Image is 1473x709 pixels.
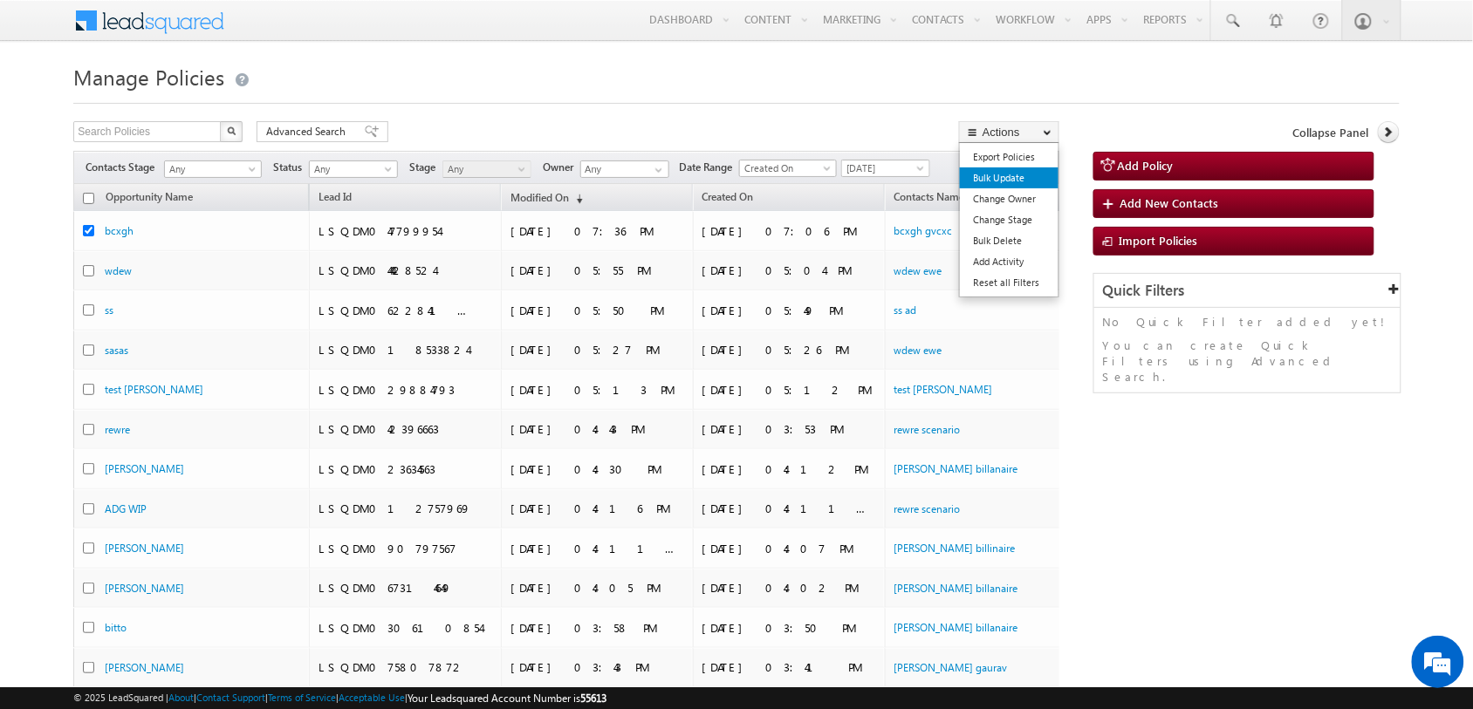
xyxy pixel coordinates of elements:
[443,161,526,177] span: Any
[105,303,113,317] a: ss
[702,382,877,398] div: [DATE] 05:12 PM
[894,621,1018,634] a: [PERSON_NAME] billanaire
[694,187,763,210] a: Created On
[894,542,1016,555] a: [PERSON_NAME] billinaire
[510,191,569,204] span: Modified On
[894,344,942,357] a: wdew ewe
[841,160,930,177] a: [DATE]
[164,160,262,178] a: Any
[105,621,127,634] a: bitto
[83,193,94,204] input: Check all records
[510,620,685,636] div: [DATE] 03:58 PM
[702,262,877,278] div: [DATE] 05:04 PM
[1103,314,1392,330] p: No Quick Filter added yet!
[106,190,193,203] span: Opportunity Name
[502,187,592,210] a: Modified On(sorted descending)
[510,421,685,437] div: [DATE] 04:43 PM
[319,461,493,477] div: LSQDM023634563
[960,147,1059,167] a: Export Policies
[73,690,606,706] span: © 2025 LeadSquared | | | | |
[894,582,1018,595] a: [PERSON_NAME] billanaire
[97,187,202,210] a: Opportunity Name
[273,160,309,175] span: Status
[894,303,917,317] a: ss ad
[442,160,531,178] a: Any
[702,501,877,516] div: [DATE] 04:11 PM
[165,161,256,177] span: Any
[510,223,685,239] div: [DATE] 07:36 PM
[894,502,961,515] a: rewre scenario
[569,192,583,206] span: (sorted descending)
[702,461,877,477] div: [DATE] 04:12 PM
[319,421,493,437] div: LSQDM042396663
[702,223,877,239] div: [DATE] 07:06 PM
[886,187,974,210] span: Contacts Name
[960,230,1059,251] a: Bulk Delete
[319,659,493,675] div: LSQDM075807872
[702,303,877,318] div: [DATE] 05:49 PM
[580,692,606,705] span: 55613
[1120,233,1198,248] span: Import Policies
[105,423,130,436] a: rewre
[580,160,669,178] input: Type to Search
[894,462,1018,475] a: [PERSON_NAME] billanaire
[409,160,442,175] span: Stage
[510,659,685,675] div: [DATE] 03:43 PM
[319,303,493,318] div: LSQDM062284110
[319,262,493,278] div: LSQDM044428524
[319,190,352,203] span: Lead Id
[319,382,493,398] div: LSQDM029884793
[408,692,606,705] span: Your Leadsquared Account Number is
[319,541,493,556] div: LSQDM090797567
[339,692,405,703] a: Acceptable Use
[740,160,831,176] span: Created On
[510,541,685,556] div: [DATE] 04:11 PM
[702,541,877,556] div: [DATE] 04:07 PM
[319,223,493,239] div: LSQDM047799954
[309,160,398,178] a: Any
[319,501,493,516] div: LSQDM012757969
[105,224,134,237] a: bcxgh
[894,423,961,436] a: rewre scenario
[266,124,351,140] span: Advanced Search
[105,582,184,595] a: [PERSON_NAME]
[319,620,493,636] div: LSQDM030610854
[894,224,953,237] a: bcxgh gvcxc
[105,344,128,357] a: sasas
[702,342,877,358] div: [DATE] 05:26 PM
[739,160,837,177] a: Created On
[319,580,493,596] div: LSQDM067314649
[894,383,993,396] a: test [PERSON_NAME]
[105,542,184,555] a: [PERSON_NAME]
[702,190,754,203] span: Created On
[510,382,685,398] div: [DATE] 05:13 PM
[702,580,877,596] div: [DATE] 04:02 PM
[1094,274,1401,308] div: Quick Filters
[310,161,393,177] span: Any
[510,501,685,516] div: [DATE] 04:16 PM
[702,620,877,636] div: [DATE] 03:50 PM
[510,461,685,477] div: [DATE] 04:30 PM
[86,160,161,175] span: Contacts Stage
[960,272,1059,293] a: Reset all Filters
[960,251,1059,272] a: Add Activity
[196,692,265,703] a: Contact Support
[894,264,942,277] a: wdew ewe
[510,262,685,278] div: [DATE] 05:55 PM
[1293,125,1369,140] span: Collapse Panel
[842,160,925,176] span: [DATE]
[1120,195,1219,210] span: Add New Contacts
[1118,158,1174,173] span: Add Policy
[510,580,685,596] div: [DATE] 04:05 PM
[227,126,236,135] img: Search
[310,187,360,210] a: Lead Id
[543,160,580,175] span: Owner
[168,692,194,703] a: About
[959,121,1059,143] button: Actions
[105,264,132,277] a: wdew
[319,342,493,358] div: LSQDM018533824
[510,342,685,358] div: [DATE] 05:27 PM
[268,692,336,703] a: Terms of Service
[73,63,224,91] span: Manage Policies
[960,188,1059,209] a: Change Owner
